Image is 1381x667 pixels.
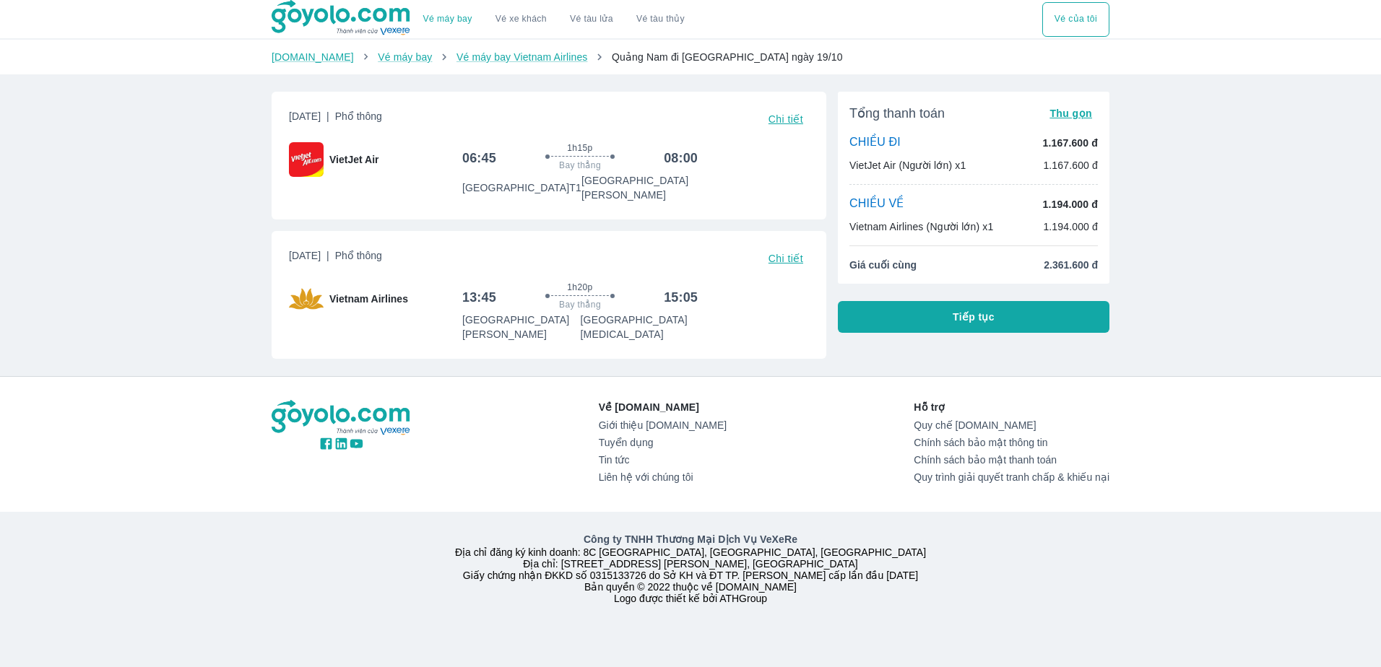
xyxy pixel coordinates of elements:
span: 2.361.600 đ [1044,258,1098,272]
p: Vietnam Airlines (Người lớn) x1 [849,219,993,234]
div: choose transportation mode [1042,2,1109,37]
a: Vé máy bay [423,14,472,25]
p: Hỗ trợ [914,400,1109,414]
p: 1.194.000 đ [1043,219,1098,234]
h6: 06:45 [462,149,496,167]
p: 1.167.600 đ [1043,136,1098,150]
a: Vé máy bay [378,51,432,63]
span: Vietnam Airlines [329,292,408,306]
span: Chi tiết [769,113,803,125]
nav: breadcrumb [272,50,1109,64]
p: 1.167.600 đ [1043,158,1098,173]
span: 1h15p [567,142,592,154]
p: 1.194.000 đ [1043,197,1098,212]
h6: 15:05 [664,289,698,306]
span: [DATE] [289,109,382,129]
span: Chi tiết [769,253,803,264]
span: Quảng Nam đi [GEOGRAPHIC_DATA] ngày 19/10 [612,51,843,63]
span: VietJet Air [329,152,378,167]
span: Thu gọn [1049,108,1092,119]
p: CHIỀU ĐI [849,135,901,151]
a: Vé máy bay Vietnam Airlines [456,51,588,63]
div: choose transportation mode [412,2,696,37]
button: Chi tiết [763,248,809,269]
span: | [326,250,329,261]
span: [DATE] [289,248,382,269]
span: Phổ thông [335,110,382,122]
a: Tuyển dụng [599,437,727,448]
p: VietJet Air (Người lớn) x1 [849,158,966,173]
a: Chính sách bảo mật thông tin [914,437,1109,448]
span: Bay thẳng [559,160,601,171]
button: Chi tiết [763,109,809,129]
button: Tiếp tục [838,301,1109,333]
div: Địa chỉ đăng ký kinh doanh: 8C [GEOGRAPHIC_DATA], [GEOGRAPHIC_DATA], [GEOGRAPHIC_DATA] Địa chỉ: [... [263,532,1118,604]
span: Giá cuối cùng [849,258,917,272]
p: CHIỀU VỀ [849,196,904,212]
a: Quy chế [DOMAIN_NAME] [914,419,1109,431]
a: [DOMAIN_NAME] [272,51,354,63]
h6: 13:45 [462,289,496,306]
a: Chính sách bảo mật thanh toán [914,454,1109,466]
p: [GEOGRAPHIC_DATA] [MEDICAL_DATA] [581,313,698,341]
a: Vé tàu lửa [558,2,625,37]
span: Tổng thanh toán [849,105,945,122]
h6: 08:00 [664,149,698,167]
a: Liên hệ với chúng tôi [599,471,727,483]
span: Phổ thông [335,250,382,261]
span: | [326,110,329,122]
button: Thu gọn [1044,103,1098,123]
a: Giới thiệu [DOMAIN_NAME] [599,419,727,431]
button: Vé của tôi [1042,2,1109,37]
p: Công ty TNHH Thương Mại Dịch Vụ VeXeRe [274,532,1107,546]
span: Bay thẳng [559,299,601,310]
a: Quy trình giải quyết tranh chấp & khiếu nại [914,471,1109,483]
p: [GEOGRAPHIC_DATA] T1 [462,180,581,195]
button: Vé tàu thủy [625,2,696,37]
span: Tiếp tục [953,310,995,324]
p: [GEOGRAPHIC_DATA][PERSON_NAME] [581,173,698,202]
a: Tin tức [599,454,727,466]
p: Về [DOMAIN_NAME] [599,400,727,414]
img: logo [272,400,412,436]
a: Vé xe khách [495,14,547,25]
p: [GEOGRAPHIC_DATA][PERSON_NAME] [462,313,581,341]
span: 1h20p [567,282,592,293]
